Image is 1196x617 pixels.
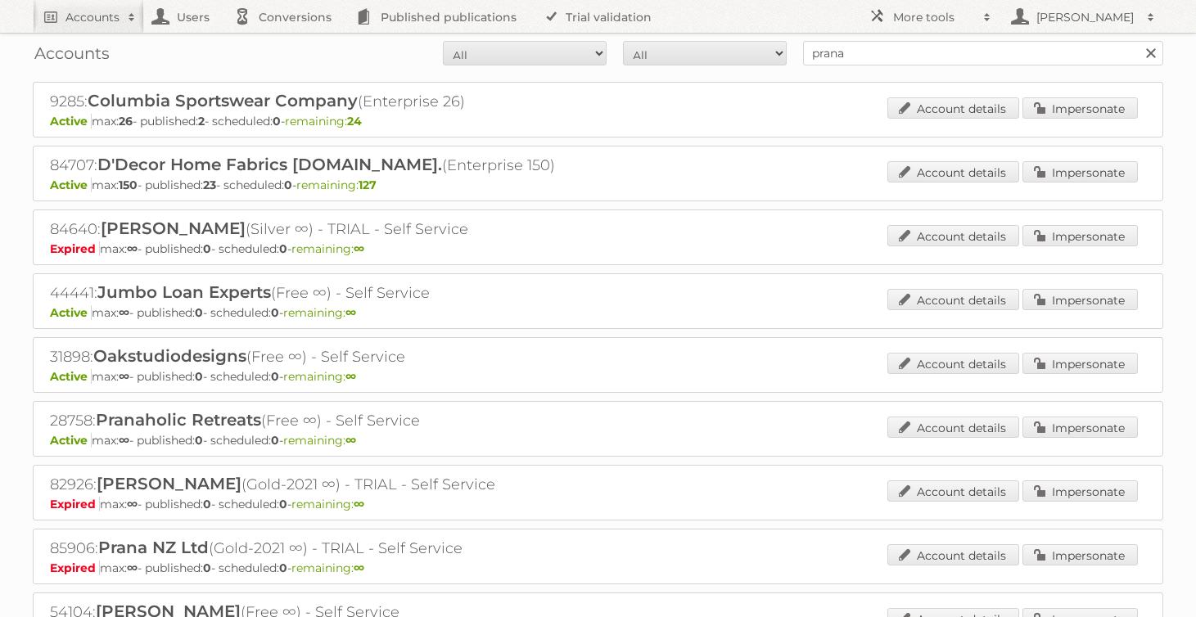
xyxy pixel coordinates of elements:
span: remaining: [283,433,356,448]
strong: ∞ [345,433,356,448]
h2: More tools [893,9,975,25]
h2: 84707: (Enterprise 150) [50,155,623,176]
a: Account details [887,353,1019,374]
a: Impersonate [1022,544,1138,565]
h2: 44441: (Free ∞) - Self Service [50,282,623,304]
a: Account details [887,417,1019,438]
span: remaining: [291,561,364,575]
strong: 0 [271,305,279,320]
span: remaining: [285,114,362,128]
h2: 82926: (Gold-2021 ∞) - TRIAL - Self Service [50,474,623,495]
strong: 0 [195,369,203,384]
p: max: - published: - scheduled: - [50,561,1146,575]
span: Active [50,114,92,128]
span: Jumbo Loan Experts [97,282,271,302]
span: Columbia Sportswear Company [88,91,358,110]
p: max: - published: - scheduled: - [50,114,1146,128]
strong: 127 [359,178,377,192]
strong: ∞ [354,241,364,256]
p: max: - published: - scheduled: - [50,497,1146,511]
span: [PERSON_NAME] [101,218,246,238]
p: max: - published: - scheduled: - [50,178,1146,192]
a: Impersonate [1022,289,1138,310]
a: Impersonate [1022,97,1138,119]
a: Account details [887,544,1019,565]
strong: ∞ [345,305,356,320]
strong: 23 [203,178,216,192]
span: Active [50,305,92,320]
a: Account details [887,97,1019,119]
strong: ∞ [345,369,356,384]
strong: 26 [119,114,133,128]
h2: 84640: (Silver ∞) - TRIAL - Self Service [50,218,623,240]
a: Impersonate [1022,417,1138,438]
strong: 0 [273,114,281,128]
strong: 0 [279,241,287,256]
h2: 28758: (Free ∞) - Self Service [50,410,623,431]
a: Impersonate [1022,161,1138,182]
strong: 0 [284,178,292,192]
p: max: - published: - scheduled: - [50,433,1146,448]
strong: ∞ [127,497,138,511]
span: remaining: [296,178,377,192]
h2: Accounts [65,9,120,25]
strong: 0 [195,305,203,320]
span: remaining: [291,497,364,511]
strong: ∞ [127,241,138,256]
strong: ∞ [119,305,129,320]
span: Expired [50,241,100,256]
strong: 0 [203,241,211,256]
span: Active [50,369,92,384]
h2: 85906: (Gold-2021 ∞) - TRIAL - Self Service [50,538,623,559]
a: Account details [887,225,1019,246]
strong: 0 [195,433,203,448]
span: Active [50,433,92,448]
span: Expired [50,497,100,511]
strong: 24 [347,114,362,128]
a: Impersonate [1022,353,1138,374]
strong: ∞ [119,433,129,448]
a: Account details [887,161,1019,182]
span: remaining: [283,305,356,320]
h2: 9285: (Enterprise 26) [50,91,623,112]
span: remaining: [283,369,356,384]
strong: ∞ [127,561,138,575]
p: max: - published: - scheduled: - [50,241,1146,256]
span: Prana NZ Ltd [98,538,209,557]
span: Oakstudiodesigns [93,346,246,366]
strong: 0 [279,497,287,511]
a: Account details [887,480,1019,502]
strong: 0 [203,497,211,511]
p: max: - published: - scheduled: - [50,369,1146,384]
strong: 150 [119,178,138,192]
a: Account details [887,289,1019,310]
strong: 0 [271,433,279,448]
a: Impersonate [1022,480,1138,502]
span: Expired [50,561,100,575]
h2: 31898: (Free ∞) - Self Service [50,346,623,367]
strong: ∞ [354,561,364,575]
span: [PERSON_NAME] [97,474,241,493]
span: remaining: [291,241,364,256]
strong: ∞ [354,497,364,511]
strong: ∞ [119,369,129,384]
span: D'Decor Home Fabrics [DOMAIN_NAME]. [97,155,442,174]
strong: 0 [271,369,279,384]
strong: 0 [279,561,287,575]
h2: [PERSON_NAME] [1032,9,1139,25]
span: Pranaholic Retreats [96,410,261,430]
p: max: - published: - scheduled: - [50,305,1146,320]
strong: 0 [203,561,211,575]
span: Active [50,178,92,192]
a: Impersonate [1022,225,1138,246]
strong: 2 [198,114,205,128]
